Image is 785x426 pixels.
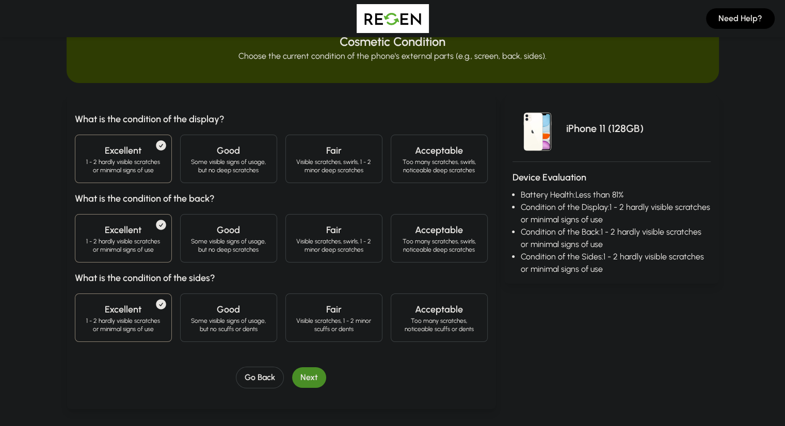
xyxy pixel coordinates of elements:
[75,191,488,206] h3: What is the condition of the back?
[189,237,268,254] p: Some visible signs of usage, but no deep scratches
[189,223,268,237] h4: Good
[189,317,268,333] p: Some visible signs of usage, but no scuffs or dents
[294,158,374,174] p: Visible scratches, swirls, 1 - 2 minor deep scratches
[357,4,429,33] img: Logo
[399,143,479,158] h4: Acceptable
[706,8,775,29] button: Need Help?
[189,143,268,158] h4: Good
[294,317,374,333] p: Visible scratches, 1 - 2 minor scuffs or dents
[292,367,326,388] button: Next
[236,367,284,388] button: Go Back
[566,121,644,136] p: iPhone 11 (128GB)
[75,112,488,126] h3: What is the condition of the display?
[84,223,163,237] h4: Excellent
[294,302,374,317] h4: Fair
[521,251,711,275] li: Condition of the Sides: 1 - 2 hardly visible scratches or minimal signs of use
[399,237,479,254] p: Too many scratches, swirls, noticeable deep scratches
[512,170,711,185] h3: Device Evaluation
[84,143,163,158] h4: Excellent
[294,223,374,237] h4: Fair
[399,158,479,174] p: Too many scratches, swirls, noticeable deep scratches
[238,50,547,62] p: Choose the current condition of the phone's external parts (e.g., screen, back, sides).
[340,34,445,50] h2: Cosmetic Condition
[399,223,479,237] h4: Acceptable
[84,302,163,317] h4: Excellent
[399,317,479,333] p: Too many scratches, noticeable scuffs or dents
[84,317,163,333] p: 1 - 2 hardly visible scratches or minimal signs of use
[294,143,374,158] h4: Fair
[521,226,711,251] li: Condition of the Back: 1 - 2 hardly visible scratches or minimal signs of use
[399,302,479,317] h4: Acceptable
[189,302,268,317] h4: Good
[521,189,711,201] li: Battery Health: Less than 81%
[84,158,163,174] p: 1 - 2 hardly visible scratches or minimal signs of use
[84,237,163,254] p: 1 - 2 hardly visible scratches or minimal signs of use
[294,237,374,254] p: Visible scratches, swirls, 1 - 2 minor deep scratches
[521,201,711,226] li: Condition of the Display: 1 - 2 hardly visible scratches or minimal signs of use
[75,271,488,285] h3: What is the condition of the sides?
[512,104,562,153] img: iPhone 11
[189,158,268,174] p: Some visible signs of usage, but no deep scratches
